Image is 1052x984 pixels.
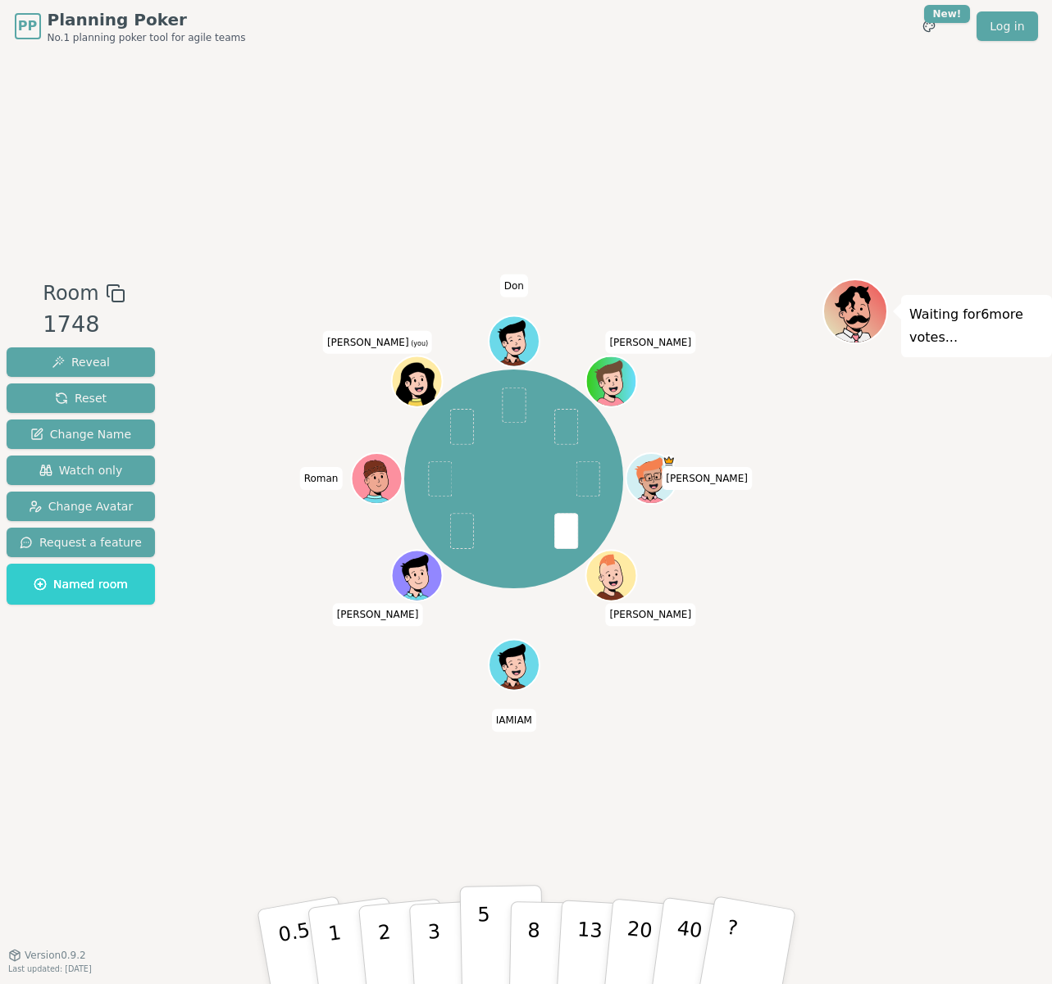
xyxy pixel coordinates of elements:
[977,11,1037,41] a: Log in
[34,576,128,592] span: Named room
[43,308,125,342] div: 1748
[409,340,429,347] span: (you)
[924,5,971,23] div: New!
[18,16,37,36] span: PP
[8,949,86,962] button: Version0.9.2
[7,564,155,605] button: Named room
[52,354,110,370] span: Reveal
[8,964,92,973] span: Last updated: [DATE]
[25,949,86,962] span: Version 0.9.2
[48,31,246,44] span: No.1 planning poker tool for agile teams
[662,467,752,490] span: Click to change your name
[7,456,155,485] button: Watch only
[29,498,134,515] span: Change Avatar
[605,331,695,354] span: Click to change your name
[300,467,343,490] span: Click to change your name
[43,279,98,308] span: Room
[20,534,142,551] span: Request a feature
[500,274,528,297] span: Click to change your name
[15,8,246,44] a: PPPlanning PokerNo.1 planning poker tool for agile teams
[393,358,440,406] button: Click to change your avatar
[914,11,944,41] button: New!
[605,603,695,626] span: Click to change your name
[30,426,131,442] span: Change Name
[48,8,246,31] span: Planning Poker
[323,331,432,354] span: Click to change your name
[333,603,423,626] span: Click to change your name
[7,383,155,413] button: Reset
[7,528,155,557] button: Request a feature
[7,347,155,377] button: Reveal
[7,492,155,521] button: Change Avatar
[492,709,536,732] span: Click to change your name
[7,419,155,449] button: Change Name
[909,303,1044,349] p: Waiting for 6 more votes...
[663,455,675,467] span: James is the host
[39,462,123,478] span: Watch only
[55,390,107,406] span: Reset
